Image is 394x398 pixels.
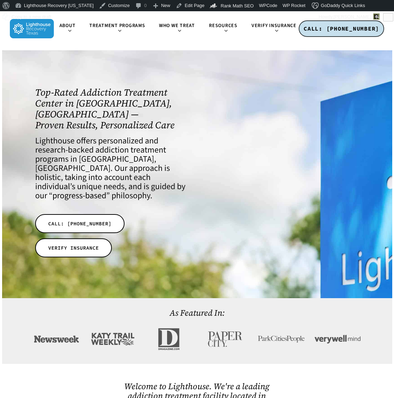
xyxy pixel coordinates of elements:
span: Copy to a new draft [12,11,51,23]
a: Howdy, [316,11,382,23]
a: Who We Treat [154,23,204,34]
span: CALL: [PHONE_NUMBER] [48,220,112,227]
span: Who We Treat [159,22,195,29]
a: CALL: [PHONE_NUMBER] [299,20,384,37]
a: CALL: [PHONE_NUMBER] [35,214,125,233]
a: Treatment Programs [84,23,154,34]
a: Verify Insurance [246,23,305,34]
h4: Lighthouse offers personalized and research-backed addiction treatment programs in [GEOGRAPHIC_DA... [35,136,190,200]
span: Verify Insurance [252,22,297,29]
span: [PERSON_NAME] [333,14,371,19]
span: Resources [209,22,237,29]
a: progress-based [52,190,106,202]
img: Lighthouse Recovery Texas [10,19,54,38]
a: Resources [204,23,246,34]
a: About [54,23,84,34]
span: VERIFY INSURANCE [48,244,99,251]
span: About [59,22,76,29]
a: VERIFY INSURANCE [35,238,112,257]
h1: Top-Rated Addiction Treatment Center in [GEOGRAPHIC_DATA], [GEOGRAPHIC_DATA] — Proven Results, Pe... [35,87,190,130]
span: Treatment Programs [89,22,145,29]
span: Rank Math SEO [221,3,254,8]
a: As Featured In: [170,307,225,319]
span: CALL: [PHONE_NUMBER] [304,25,379,32]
